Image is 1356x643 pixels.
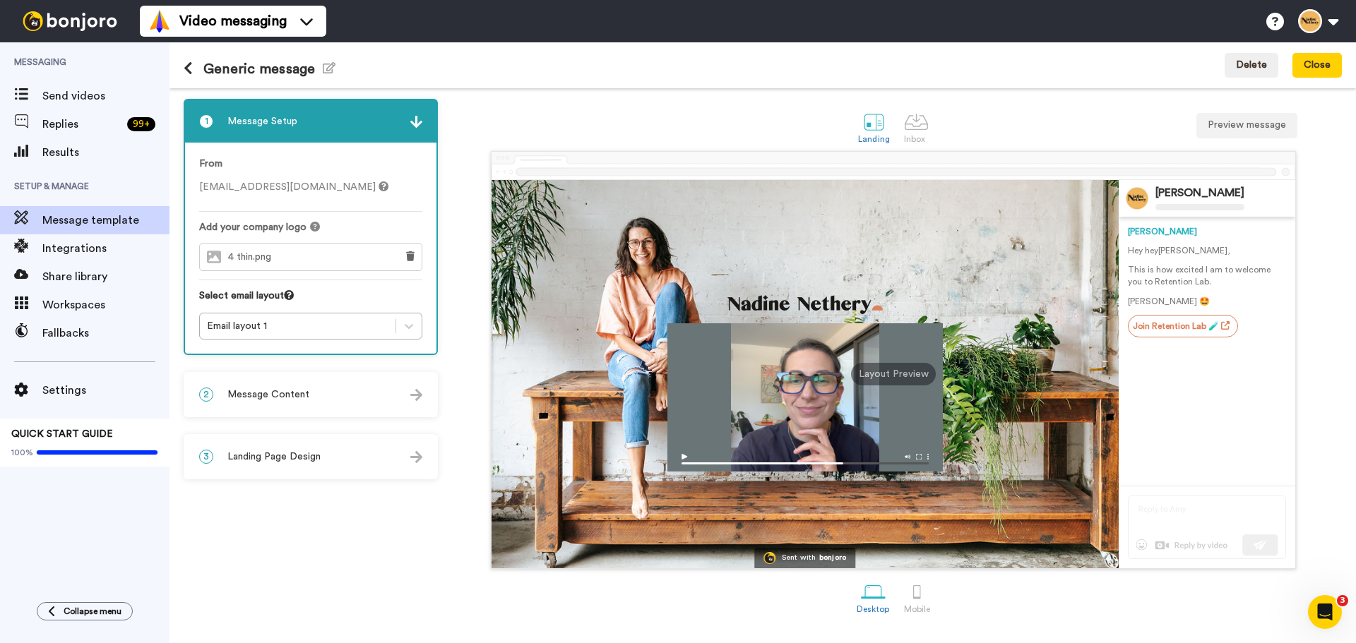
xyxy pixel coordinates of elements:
[42,212,169,229] span: Message template
[42,144,169,161] span: Results
[199,157,222,172] label: From
[37,37,155,48] div: Domain: [DOMAIN_NAME]
[184,372,438,417] div: 2Message Content
[904,604,930,614] div: Mobile
[141,89,152,100] img: tab_keywords_by_traffic_grey.svg
[184,434,438,479] div: 3Landing Page Design
[850,572,897,621] a: Desktop
[1128,245,1286,257] p: Hey hey [PERSON_NAME] ,
[199,220,307,234] span: Add your company logo
[1124,186,1150,211] img: Profile Image
[199,387,213,402] span: 2
[64,606,121,617] span: Collapse menu
[207,319,388,333] div: Email layout 1
[858,134,890,144] div: Landing
[42,240,169,257] span: Integrations
[228,251,278,263] span: 4 thin.png
[1225,53,1278,78] button: Delete
[156,90,238,100] div: Keywords by Traffic
[42,268,169,285] span: Share library
[148,10,171,32] img: vm-color.svg
[1196,113,1297,138] button: Preview message
[904,134,929,144] div: Inbox
[23,37,34,48] img: website_grey.svg
[1128,296,1286,308] p: [PERSON_NAME] 🤩
[42,116,121,133] span: Replies
[179,11,287,31] span: Video messaging
[199,182,388,192] span: [EMAIL_ADDRESS][DOMAIN_NAME]
[782,554,816,562] div: Sent with
[1128,264,1286,288] p: This is how excited I am to welcome you to Retention Lab.
[819,554,847,562] div: bonjoro
[42,296,169,313] span: Workspaces
[720,291,889,316] img: fdf1248b-8f68-4fd3-908c-abfca7e3b4fb
[410,116,422,128] img: arrow.svg
[1128,226,1286,238] div: [PERSON_NAME]
[857,604,890,614] div: Desktop
[184,61,335,77] h1: Generic message
[763,552,775,564] img: Bonjoro Logo
[42,382,169,399] span: Settings
[23,23,34,34] img: logo_orange.svg
[851,363,936,385] div: Layout Preview
[11,447,33,458] span: 100%
[897,572,937,621] a: Mobile
[42,325,169,342] span: Fallbacks
[17,11,123,31] img: bj-logo-header-white.svg
[227,450,321,464] span: Landing Page Design
[1292,53,1342,78] button: Close
[11,429,113,439] span: QUICK START GUIDE
[667,447,943,471] img: player-controls-full.svg
[1308,595,1342,629] iframe: Intercom live chat
[127,117,155,131] div: 99 +
[37,602,133,620] button: Collapse menu
[1337,595,1348,606] span: 3
[199,450,213,464] span: 3
[38,89,49,100] img: tab_domain_overview_orange.svg
[199,114,213,128] span: 1
[42,88,169,104] span: Send videos
[199,289,422,313] div: Select email layout
[54,90,126,100] div: Domain Overview
[40,23,69,34] div: v 4.0.25
[1155,186,1244,200] div: [PERSON_NAME]
[897,102,936,151] a: Inbox
[227,387,309,402] span: Message Content
[1128,495,1286,559] img: reply-preview.svg
[851,102,897,151] a: Landing
[1128,315,1238,337] a: Join Retention Lab 🧪
[227,114,297,128] span: Message Setup
[410,389,422,401] img: arrow.svg
[410,451,422,463] img: arrow.svg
